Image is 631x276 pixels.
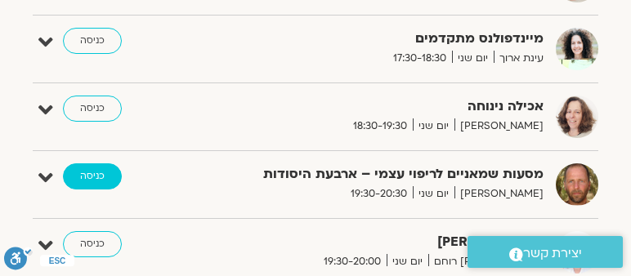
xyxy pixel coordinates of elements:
strong: אכילה נינוחה [256,96,544,118]
strong: מסעות שמאניים לריפוי עצמי – ארבעת היסודות [256,163,544,185]
span: יום שני [452,50,494,67]
span: 18:30-19:30 [347,118,413,135]
span: עינת ארוך [494,50,544,67]
span: 17:30-18:30 [387,50,452,67]
span: יום שני [387,253,428,270]
a: כניסה [63,96,122,122]
span: [PERSON_NAME] [454,118,544,135]
span: יצירת קשר [523,243,582,265]
span: יום שני [413,118,454,135]
a: יצירת קשר [468,236,623,268]
span: [PERSON_NAME] רוחם [428,253,544,270]
strong: [PERSON_NAME] [256,231,544,253]
span: 19:30-20:00 [318,253,387,270]
a: כניסה [63,231,122,257]
span: יום שני [413,185,454,203]
a: כניסה [63,163,122,189]
span: [PERSON_NAME] [454,185,544,203]
span: 19:30-20:30 [345,185,413,203]
a: כניסה [63,28,122,54]
strong: מיינדפולנס מתקדמים [256,28,544,50]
